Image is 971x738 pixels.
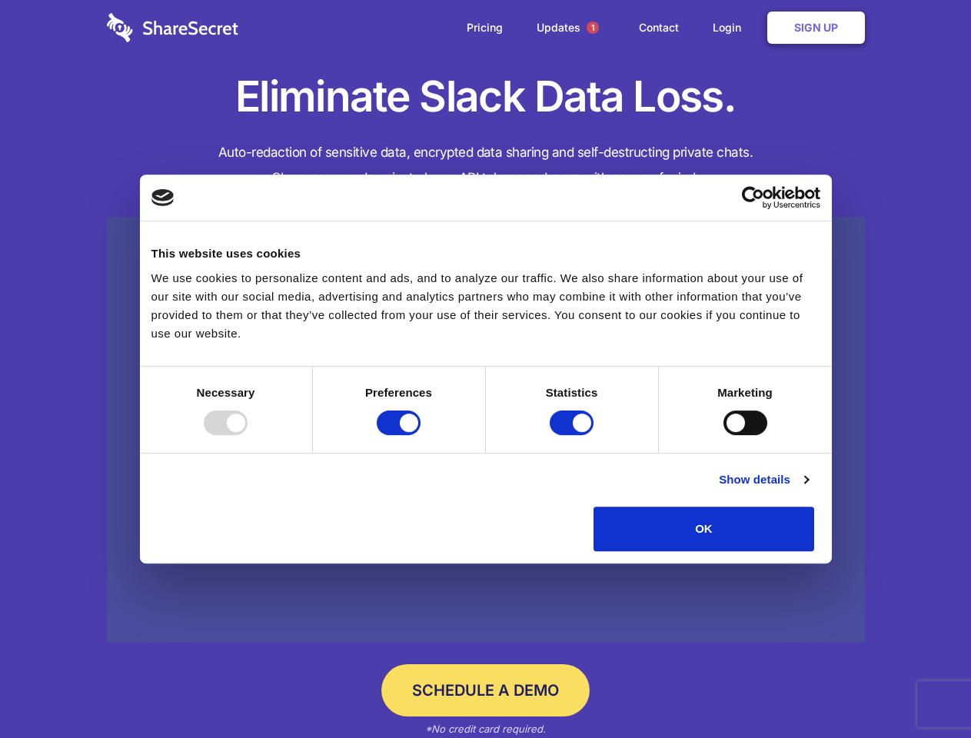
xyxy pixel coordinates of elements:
button: OK [594,507,814,551]
a: Usercentrics Cookiebot - opens in a new window [686,186,820,209]
h1: Eliminate Slack Data Loss. [107,69,865,125]
em: *No credit card required. [425,723,546,735]
img: logo-wordmark-white-trans-d4663122ce5f474addd5e946df7df03e33cb6a1c49d2221995e7729f52c070b2.svg [107,13,238,42]
strong: Marketing [717,386,773,399]
a: Login [697,4,764,52]
strong: Preferences [365,386,432,399]
div: We use cookies to personalize content and ads, and to analyze our traffic. We also share informat... [151,269,820,343]
strong: Statistics [546,386,598,399]
a: Schedule a Demo [381,664,590,716]
a: Show details [719,470,808,489]
a: Wistia video thumbnail [107,217,865,643]
a: Sign Up [767,12,865,44]
img: logo [151,189,175,206]
h4: Auto-redaction of sensitive data, encrypted data sharing and self-destructing private chats. Shar... [107,140,865,191]
strong: Necessary [197,386,255,399]
a: Pricing [451,4,518,52]
a: Contact [624,4,694,52]
span: 1 [587,22,599,34]
div: This website uses cookies [151,244,820,263]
